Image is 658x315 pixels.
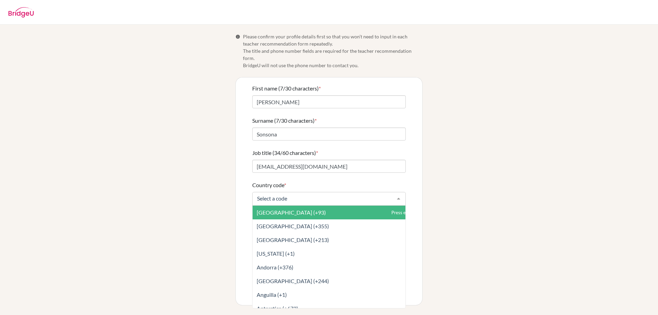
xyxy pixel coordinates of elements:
label: Surname (7/30 characters) [252,117,317,125]
label: Job title (34/60 characters) [252,149,318,157]
input: Select a code [255,195,392,202]
span: Antarctica (+672) [257,305,298,312]
input: Enter your job title [252,160,406,173]
span: Please confirm your profile details first so that you won’t need to input in each teacher recomme... [243,33,423,69]
img: BridgeU logo [8,7,34,17]
span: [GEOGRAPHIC_DATA] (+355) [257,223,329,229]
span: Andorra (+376) [257,264,293,270]
label: First name (7/30 characters) [252,84,321,93]
span: Anguilla (+1) [257,291,287,298]
span: Info [235,34,240,39]
input: Enter your surname [252,128,406,141]
span: [GEOGRAPHIC_DATA] (+93) [257,209,326,216]
input: Enter your first name [252,95,406,108]
span: [GEOGRAPHIC_DATA] (+244) [257,278,329,284]
label: Country code [252,181,286,189]
span: [US_STATE] (+1) [257,250,295,257]
span: [GEOGRAPHIC_DATA] (+213) [257,237,329,243]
